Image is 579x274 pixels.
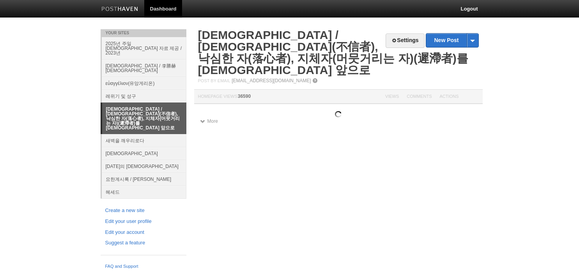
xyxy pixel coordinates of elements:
[105,228,182,237] a: Edit your account
[105,207,182,215] a: Create a new site
[386,34,424,48] a: Settings
[436,90,483,104] th: Actions
[102,37,186,59] a: 2025년 주일 [DEMOGRAPHIC_DATA] 자료 제공 / 2023년
[198,78,230,83] span: Post by Email
[403,90,436,104] th: Comments
[102,160,186,173] a: [DATE]의 [DEMOGRAPHIC_DATA]
[101,29,186,37] li: Your Sites
[105,217,182,226] a: Edit your user profile
[102,173,186,186] a: 요한계시록 / [PERSON_NAME]
[101,7,138,12] img: Posthaven-bar
[426,34,478,47] a: New Post
[105,263,182,270] a: FAQ and Support
[102,186,186,198] a: 헤세드
[198,28,468,76] a: [DEMOGRAPHIC_DATA] / [DEMOGRAPHIC_DATA](不信者), 낙심한 자(落心者), 지체자(머뭇거리는 자)(遲滯者)를 [DEMOGRAPHIC_DATA] 앞으로
[102,59,186,77] a: [DEMOGRAPHIC_DATA] / 李勝赫[DEMOGRAPHIC_DATA]
[381,90,403,104] th: Views
[102,147,186,160] a: [DEMOGRAPHIC_DATA]
[102,134,186,147] a: 새벽을 깨우리로다
[102,103,186,134] a: [DEMOGRAPHIC_DATA] / [DEMOGRAPHIC_DATA](不信者), 낙심한 자(落心者), 지체자(머뭇거리는 자)(遲滯者)를 [DEMOGRAPHIC_DATA] 앞으로
[232,78,311,83] a: [EMAIL_ADDRESS][DOMAIN_NAME]
[102,90,186,103] a: 레위기 및 성구
[194,90,381,104] th: Homepage Views
[238,94,251,99] span: 36590
[335,111,342,117] img: loading.gif
[105,239,182,247] a: Suggest a feature
[200,118,218,124] a: More
[102,77,186,90] a: εὐαγγέλιον(유앙게리온)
